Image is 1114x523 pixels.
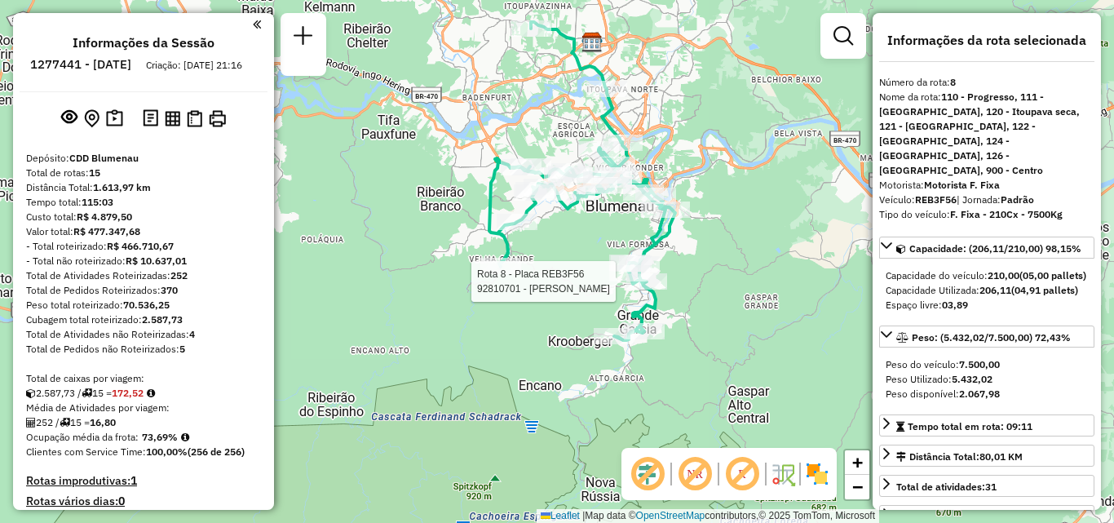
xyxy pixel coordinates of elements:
span: | Jornada: [957,193,1034,206]
strong: 110 - Progresso, 111 - [GEOGRAPHIC_DATA], 120 - Itoupava seca, 121 - [GEOGRAPHIC_DATA], 122 - [GE... [879,91,1080,176]
i: Cubagem total roteirizado [26,388,36,398]
span: + [852,452,863,472]
strong: 15 [89,166,100,179]
a: Clique aqui para minimizar o painel [253,15,261,33]
h6: 1277441 - [DATE] [30,57,131,72]
strong: 70.536,25 [123,299,170,311]
button: Visualizar Romaneio [183,107,206,131]
div: Peso: (5.432,02/7.500,00) 72,43% [879,351,1094,408]
strong: 115:03 [82,196,113,208]
div: Média de Atividades por viagem: [26,401,261,415]
a: Zoom in [845,450,869,475]
strong: F. Fixa - 210Cx - 7500Kg [950,208,1063,220]
h4: Rotas vários dias: [26,494,261,508]
a: Zoom out [845,475,869,499]
strong: 4 [189,328,195,340]
strong: 172,52 [112,387,144,399]
strong: 252 [170,269,188,281]
img: FAD Blumenau [581,31,603,52]
strong: 1 [130,473,137,488]
span: Clientes com Service Time: [26,445,146,458]
div: Capacidade: (206,11/210,00) 98,15% [879,262,1094,319]
div: Nome da rota: [879,90,1094,178]
strong: (04,91 pallets) [1011,284,1078,296]
strong: R$ 4.879,50 [77,211,132,223]
div: Motorista: [879,178,1094,193]
div: Depósito: [26,151,261,166]
div: Espaço livre: [886,298,1088,312]
h4: Rotas improdutivas: [26,474,261,488]
button: Centralizar mapa no depósito ou ponto de apoio [81,106,103,131]
strong: REB3F56 [915,193,957,206]
span: Peso: (5.432,02/7.500,00) 72,43% [912,331,1071,343]
em: Média calculada utilizando a maior ocupação (%Peso ou %Cubagem) de cada rota da sessão. Rotas cro... [181,432,189,442]
a: Distância Total:80,01 KM [879,445,1094,467]
strong: Padrão [1001,193,1034,206]
div: 2.587,73 / 15 = [26,386,261,401]
div: Total de caixas por viagem: [26,371,261,386]
div: Total de Atividades Roteirizadas: [26,268,261,283]
div: Total de rotas: [26,166,261,180]
span: 80,01 KM [979,450,1023,463]
span: Exibir rótulo [723,454,762,494]
img: CDD Blumenau [581,32,603,53]
strong: 03,89 [942,299,968,311]
div: Distância Total: [26,180,261,195]
button: Painel de Sugestão [103,106,126,131]
div: - Total roteirizado: [26,239,261,254]
strong: 73,69% [142,431,178,443]
a: Nova sessão e pesquisa [287,20,320,56]
strong: 5 [179,343,185,355]
div: Total de Pedidos não Roteirizados: [26,342,261,357]
div: Peso Utilizado: [886,372,1088,387]
span: Exibir NR [675,454,714,494]
strong: 31 [985,481,997,493]
div: Total de Pedidos Roteirizados: [26,283,261,298]
div: - Total não roteirizado: [26,254,261,268]
a: Leaflet [541,510,580,521]
span: Tempo total em rota: 09:11 [908,420,1032,432]
strong: 5.432,02 [952,373,992,385]
a: Exibir filtros [827,20,860,52]
button: Visualizar relatório de Roteirização [161,107,183,129]
button: Exibir sessão original [58,105,81,131]
div: Veículo: [879,193,1094,207]
strong: 100,00% [146,445,188,458]
strong: 16,80 [90,416,116,428]
strong: 210,00 [988,269,1019,281]
div: Capacidade do veículo: [886,268,1088,283]
strong: (256 de 256) [188,445,245,458]
strong: R$ 466.710,67 [107,240,174,252]
span: Capacidade: (206,11/210,00) 98,15% [909,242,1081,255]
div: Criação: [DATE] 21:16 [139,58,249,73]
div: Tipo do veículo: [879,207,1094,222]
img: Fluxo de ruas [770,461,796,487]
span: | [582,510,585,521]
button: Logs desbloquear sessão [139,106,161,131]
div: Capacidade Utilizada: [886,283,1088,298]
span: Exibir deslocamento [628,454,667,494]
a: Total de atividades:31 [879,475,1094,497]
div: Distância Total: [896,450,1023,464]
strong: 2.067,98 [959,388,1000,400]
strong: Motorista F. Fixa [924,179,1000,191]
i: Total de rotas [82,388,92,398]
strong: 8 [950,76,956,88]
strong: 370 [161,284,178,296]
strong: (05,00 pallets) [1019,269,1086,281]
div: Total de Atividades não Roteirizadas: [26,327,261,342]
h4: Informações da Sessão [73,35,214,51]
strong: R$ 477.347,68 [73,225,140,237]
button: Imprimir Rotas [206,107,229,131]
strong: 0 [118,494,125,508]
a: Peso: (5.432,02/7.500,00) 72,43% [879,326,1094,348]
strong: R$ 10.637,01 [126,255,187,267]
div: Número da rota: [879,75,1094,90]
a: Tempo total em rota: 09:11 [879,414,1094,437]
span: Ocupação média da frota: [26,431,139,443]
strong: 1.613,97 km [93,181,151,193]
span: Total de atividades: [896,481,997,493]
strong: 7.500,00 [959,358,1000,370]
img: Exibir/Ocultar setores [804,461,830,487]
strong: CDD Blumenau [69,152,139,164]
